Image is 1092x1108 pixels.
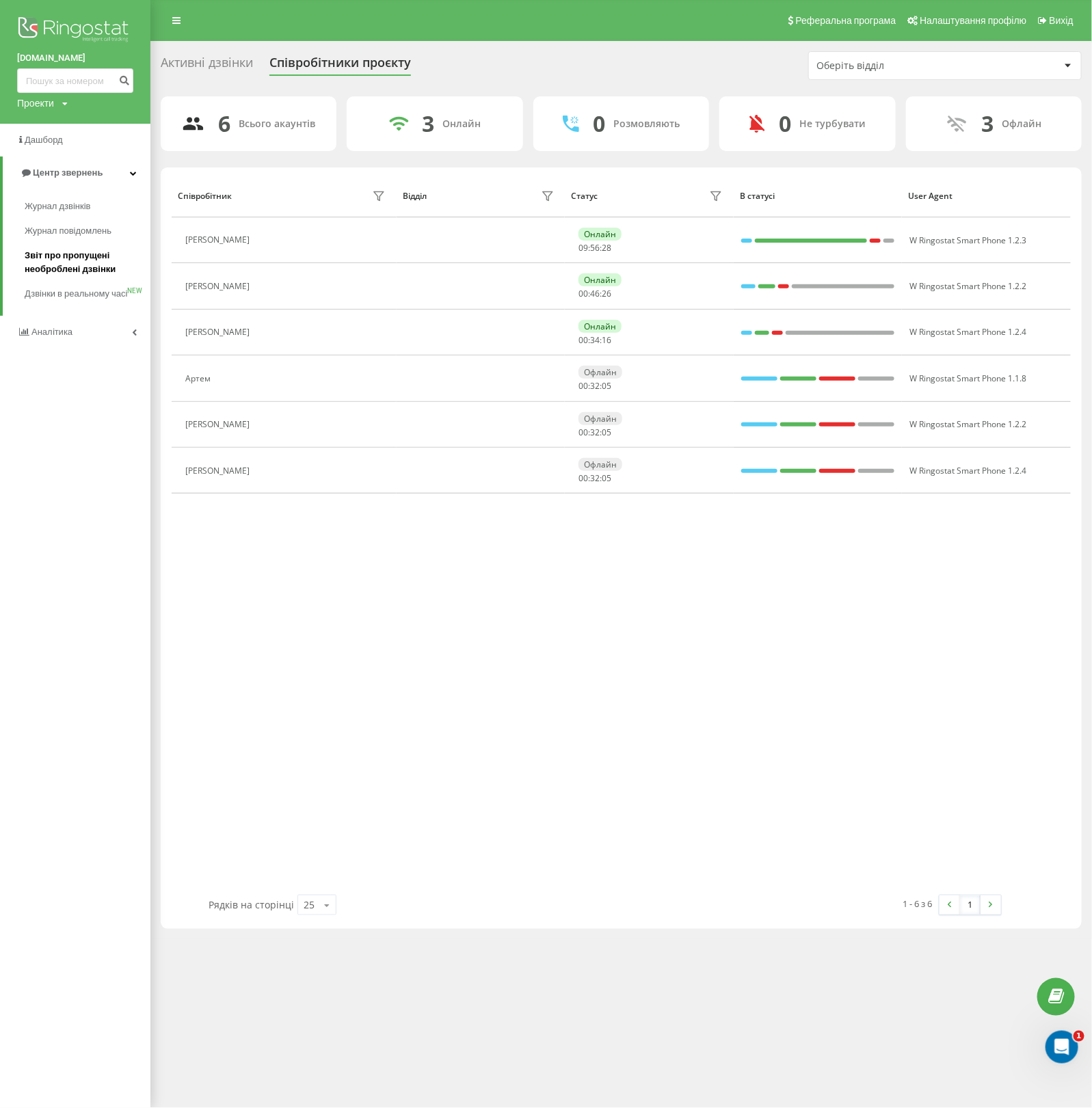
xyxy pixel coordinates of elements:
div: : : [578,474,611,483]
div: 6 [218,111,230,137]
div: В статусі [740,191,896,201]
span: Вихід [1050,15,1074,26]
iframe: Intercom live chat [1046,1031,1078,1064]
span: 46 [590,288,600,299]
div: 25 [304,898,315,912]
span: 1 [1074,1031,1084,1042]
span: 05 [602,380,611,392]
a: Журнал дзвінків [25,194,150,219]
input: Пошук за номером [17,68,133,93]
img: Ringostat logo [17,14,133,48]
div: Проекти [17,96,54,110]
div: [PERSON_NAME] [185,466,253,476]
span: Дашборд [25,135,63,145]
span: 26 [602,288,611,299]
a: Дзвінки в реальному часіNEW [25,282,150,306]
span: 32 [590,380,600,392]
span: 00 [578,380,588,392]
div: [PERSON_NAME] [185,235,253,245]
div: : : [578,243,611,253]
span: W Ringostat Smart Phone 1.2.2 [909,280,1026,292]
div: Офлайн [578,458,622,471]
div: : : [578,336,611,345]
span: Журнал дзвінків [25,200,90,213]
div: Офлайн [578,412,622,425]
a: [DOMAIN_NAME] [17,51,133,65]
span: 00 [578,427,588,438]
span: 00 [578,288,588,299]
div: Онлайн [578,320,622,333]
span: 28 [602,242,611,254]
div: 3 [982,111,994,137]
span: Журнал повідомлень [25,224,111,238]
span: 34 [590,334,600,346]
a: Звіт про пропущені необроблені дзвінки [25,243,150,282]
div: 3 [423,111,435,137]
span: W Ringostat Smart Phone 1.2.2 [909,418,1026,430]
div: : : [578,289,611,299]
span: W Ringostat Smart Phone 1.2.4 [909,465,1026,476]
div: : : [578,381,611,391]
div: Відділ [403,191,427,201]
div: Оберіть відділ [816,60,980,72]
div: 1 - 6 з 6 [903,897,933,910]
div: [PERSON_NAME] [185,282,253,291]
div: Не турбувати [799,118,866,130]
div: Онлайн [443,118,481,130]
span: Рядків на сторінці [209,898,294,911]
a: Журнал повідомлень [25,219,150,243]
div: 0 [593,111,605,137]
div: User Agent [909,191,1065,201]
div: 0 [779,111,791,137]
span: 00 [578,472,588,484]
div: Артем [185,374,214,383]
span: 32 [590,472,600,484]
div: [PERSON_NAME] [185,327,253,337]
div: [PERSON_NAME] [185,420,253,429]
span: 16 [602,334,611,346]
span: Налаштування профілю [920,15,1026,26]
a: Центр звернень [3,157,150,189]
div: Активні дзвінки [161,55,253,77]
div: Всього акаунтів [239,118,315,130]
span: Центр звернень [33,167,103,178]
div: Офлайн [578,366,622,379]
div: Офлайн [1002,118,1042,130]
div: Розмовляють [613,118,680,130]
span: W Ringostat Smart Phone 1.1.8 [909,373,1026,384]
span: 09 [578,242,588,254]
span: 00 [578,334,588,346]
a: 1 [960,895,981,915]
div: Статус [572,191,598,201]
div: Співробітники проєкту [269,55,411,77]
span: 05 [602,427,611,438]
div: Онлайн [578,228,622,241]
div: Онлайн [578,273,622,286]
span: Реферальна програма [796,15,896,26]
span: W Ringostat Smart Phone 1.2.3 [909,234,1026,246]
span: Аналiтика [31,327,72,337]
span: Дзвінки в реальному часі [25,287,127,301]
span: 05 [602,472,611,484]
span: Звіт про пропущені необроблені дзвінки [25,249,144,276]
span: W Ringostat Smart Phone 1.2.4 [909,326,1026,338]
span: 32 [590,427,600,438]
span: 56 [590,242,600,254]
div: Співробітник [178,191,232,201]
div: : : [578,428,611,437]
